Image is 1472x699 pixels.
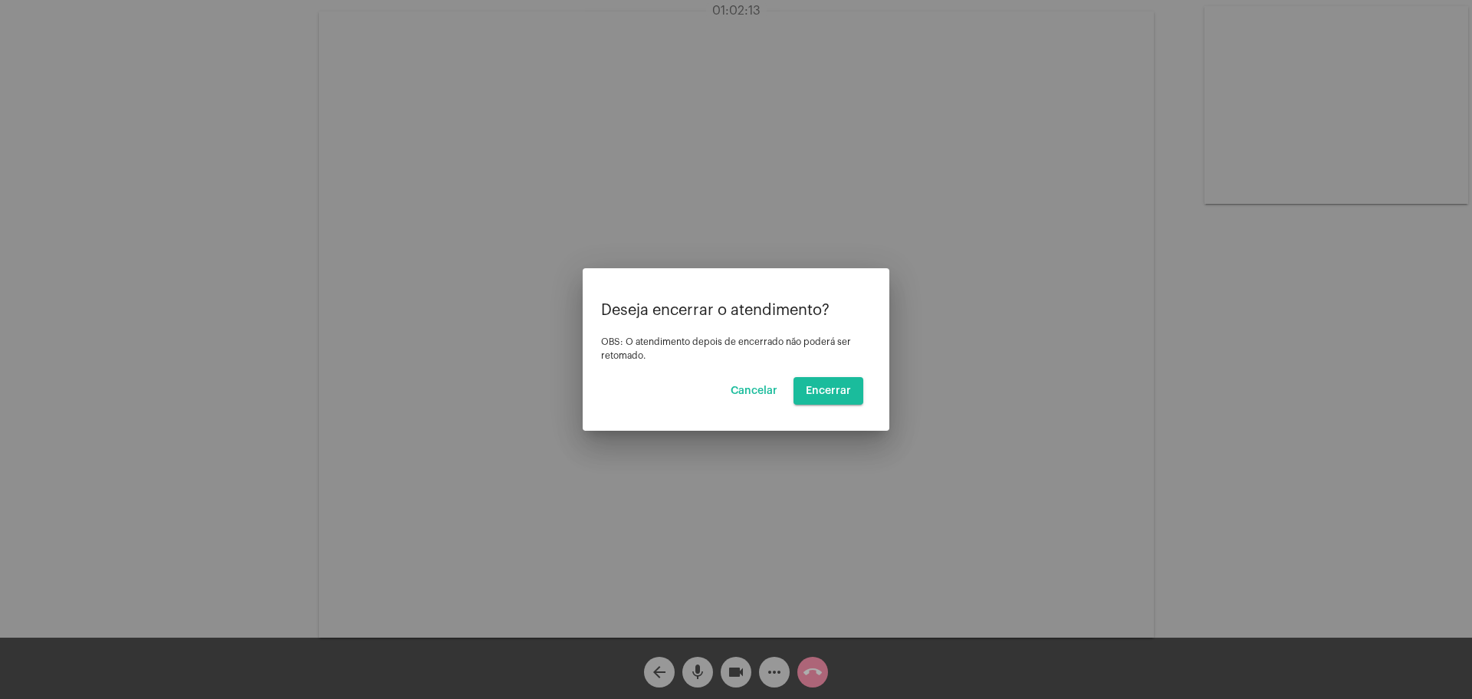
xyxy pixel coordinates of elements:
[601,337,851,360] span: OBS: O atendimento depois de encerrado não poderá ser retomado.
[793,377,863,405] button: Encerrar
[601,302,871,319] p: Deseja encerrar o atendimento?
[806,386,851,396] span: Encerrar
[731,386,777,396] span: Cancelar
[718,377,790,405] button: Cancelar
